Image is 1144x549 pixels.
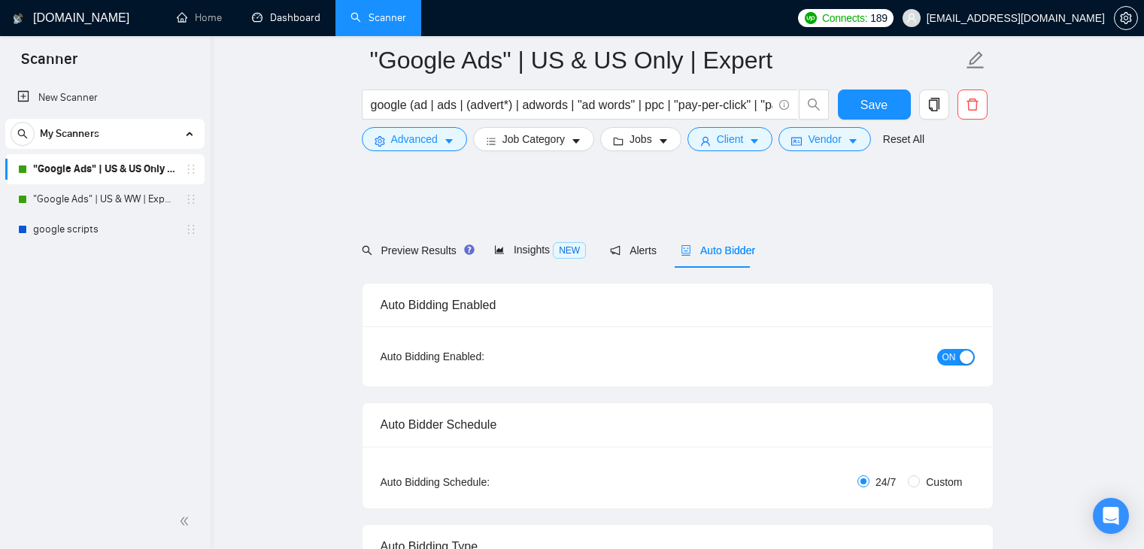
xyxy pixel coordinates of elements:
[494,244,505,255] span: area-chart
[553,242,586,259] span: NEW
[33,214,176,244] a: google scripts
[610,245,621,256] span: notification
[717,131,744,147] span: Client
[681,244,755,256] span: Auto Bidder
[375,135,385,147] span: setting
[33,184,176,214] a: "Google Ads" | US & WW | Expert
[5,83,205,113] li: New Scanner
[700,135,711,147] span: user
[9,48,90,80] span: Scanner
[919,89,949,120] button: copy
[883,131,924,147] a: Reset All
[1115,12,1137,24] span: setting
[870,10,887,26] span: 189
[486,135,496,147] span: bars
[613,135,624,147] span: folder
[391,131,438,147] span: Advanced
[920,474,968,490] span: Custom
[444,135,454,147] span: caret-down
[362,244,470,256] span: Preview Results
[252,11,320,24] a: dashboardDashboard
[958,98,987,111] span: delete
[658,135,669,147] span: caret-down
[681,245,691,256] span: robot
[966,50,985,70] span: edit
[381,284,975,326] div: Auto Bidding Enabled
[1114,6,1138,30] button: setting
[808,131,841,147] span: Vendor
[185,163,197,175] span: holder
[778,127,870,151] button: idcardVendorcaret-down
[1114,12,1138,24] a: setting
[1093,498,1129,534] div: Open Intercom Messenger
[33,154,176,184] a: "Google Ads" | US & US Only | Expert
[805,12,817,24] img: upwork-logo.png
[185,223,197,235] span: holder
[630,131,652,147] span: Jobs
[362,127,467,151] button: settingAdvancedcaret-down
[600,127,681,151] button: folderJobscaret-down
[350,11,406,24] a: searchScanner
[40,119,99,149] span: My Scanners
[848,135,858,147] span: caret-down
[371,96,772,114] input: Search Freelance Jobs...
[869,474,902,490] span: 24/7
[571,135,581,147] span: caret-down
[779,100,789,110] span: info-circle
[502,131,565,147] span: Job Category
[13,7,23,31] img: logo
[473,127,594,151] button: barsJob Categorycaret-down
[920,98,948,111] span: copy
[381,348,578,365] div: Auto Bidding Enabled:
[957,89,988,120] button: delete
[381,403,975,446] div: Auto Bidder Schedule
[822,10,867,26] span: Connects:
[17,83,193,113] a: New Scanner
[463,243,476,256] div: Tooltip anchor
[179,514,194,529] span: double-left
[838,89,911,120] button: Save
[791,135,802,147] span: idcard
[177,11,222,24] a: homeHome
[860,96,888,114] span: Save
[800,98,828,111] span: search
[942,349,956,365] span: ON
[610,244,657,256] span: Alerts
[687,127,773,151] button: userClientcaret-down
[381,474,578,490] div: Auto Bidding Schedule:
[494,244,586,256] span: Insights
[799,89,829,120] button: search
[11,129,34,139] span: search
[906,13,917,23] span: user
[749,135,760,147] span: caret-down
[370,41,963,79] input: Scanner name...
[185,193,197,205] span: holder
[362,245,372,256] span: search
[5,119,205,244] li: My Scanners
[11,122,35,146] button: search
